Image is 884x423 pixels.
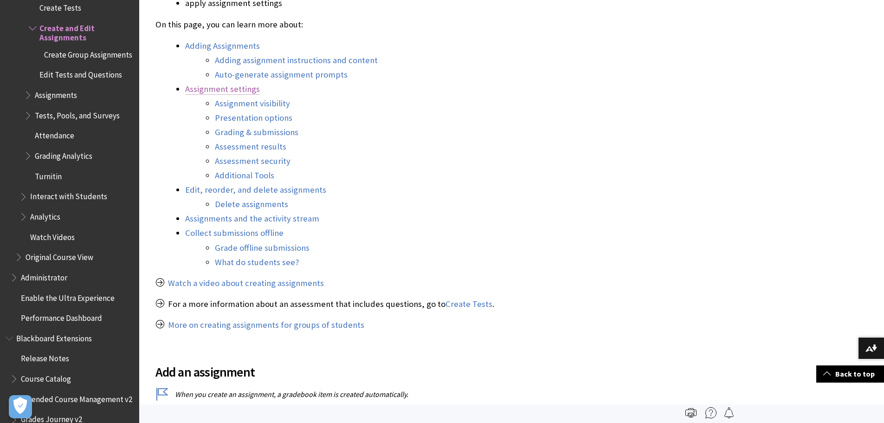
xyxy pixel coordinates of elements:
[215,127,298,138] a: Grading & submissions
[30,189,107,202] span: Interact with Students
[26,249,93,262] span: Original Course View
[215,257,299,268] a: What do students see?
[35,169,62,181] span: Turnitin
[21,310,102,323] span: Performance Dashboard
[21,351,69,364] span: Release Notes
[215,242,310,254] a: Grade offline submissions
[30,229,75,242] span: Watch Videos
[44,47,132,59] span: Create Group Assignments
[21,371,71,384] span: Course Catalog
[16,331,92,343] span: Blackboard Extensions
[35,87,77,100] span: Assignments
[39,67,122,80] span: Edit Tests and Questions
[155,298,731,310] p: For a more information about an assessment that includes questions, go to .
[215,98,290,109] a: Assignment visibility
[35,128,74,141] span: Attendance
[185,228,284,239] a: Collect submissions offline
[215,156,290,167] a: Assessment security
[9,395,32,418] button: Open Preferences
[185,213,319,224] a: Assignments and the activity stream
[185,184,326,195] a: Edit, reorder, and delete assignments
[215,69,348,80] a: Auto-generate assignment prompts
[21,290,115,303] span: Enable the Ultra Experience
[816,365,884,383] a: Back to top
[35,148,92,161] span: Grading Analytics
[21,391,132,404] span: Extended Course Management v2
[185,84,260,95] a: Assignment settings
[723,407,735,418] img: Follow this page
[705,407,716,418] img: More help
[445,299,492,310] a: Create Tests
[168,278,324,289] a: Watch a video about creating assignments
[215,141,286,152] a: Assessment results
[215,199,288,210] a: Delete assignments
[39,20,133,42] span: Create and Edit Assignments
[168,319,364,331] a: More on creating assignments for groups of students
[155,362,731,382] span: Add an assignment
[215,112,292,124] a: Presentation options
[685,407,697,418] img: Print
[215,170,274,181] a: Additional Tools
[185,40,260,52] a: Adding Assignments
[21,270,67,282] span: Administrator
[30,209,60,221] span: Analytics
[35,108,120,120] span: Tests, Pools, and Surveys
[155,389,731,399] p: When you create an assignment, a gradebook item is created automatically.
[215,55,378,66] a: Adding assignment instructions and content
[155,19,731,31] p: On this page, you can learn more about:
